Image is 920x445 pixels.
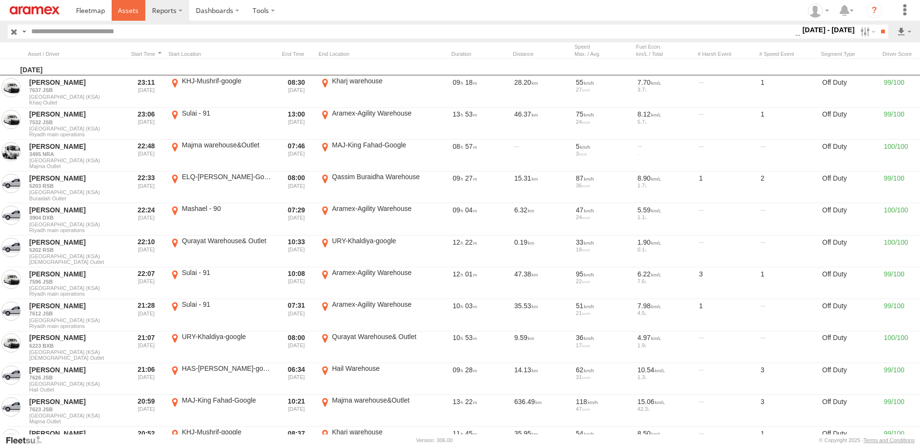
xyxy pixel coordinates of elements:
[1,270,21,289] a: View Asset in Asset Management
[29,183,123,189] a: 5203 RSB
[416,437,453,443] div: Version: 306.00
[819,437,915,443] div: © Copyright 2025 -
[1,333,21,353] a: View Asset in Asset Management
[453,430,463,437] span: 11
[29,142,123,151] a: [PERSON_NAME]
[29,291,123,297] span: Filter Results to this Group
[576,238,631,247] div: 33
[29,214,123,221] a: 3904 DXB
[319,77,424,106] label: Click to View Event Location
[638,333,692,342] div: 4.97
[453,398,463,406] span: 13
[1,366,21,385] a: View Asset in Asset Management
[638,78,692,87] div: 7.70
[182,396,273,405] div: MAJ-King Fahad-Google
[168,236,274,266] label: Click to View Event Location
[576,406,631,412] div: 47
[168,300,274,330] label: Click to View Event Location
[29,174,123,183] a: [PERSON_NAME]
[1,110,21,129] a: View Asset in Asset Management
[453,79,463,86] span: 09
[698,172,755,202] div: 1
[453,366,463,374] span: 09
[128,332,165,362] div: Entered prior to selected date range
[821,268,879,298] div: Off Duty
[759,77,817,106] div: 1
[576,333,631,342] div: 36
[821,204,879,234] div: Off Duty
[465,270,477,278] span: 01
[29,227,123,233] span: Filter Results to this Group
[638,342,692,348] div: 1.9
[638,374,692,380] div: 1.3
[278,236,315,266] div: Exited after selected date range
[698,300,755,330] div: 1
[1,238,21,257] a: View Asset in Asset Management
[319,172,424,202] label: Click to View Event Location
[805,3,832,18] div: Fatimah Alqatari
[821,236,879,266] div: Off Duty
[168,204,274,234] label: Click to View Event Location
[278,51,315,57] div: Click to Sort
[638,429,692,438] div: 8.50
[638,406,692,412] div: 42.3
[168,396,274,426] label: Click to View Event Location
[278,364,315,394] div: Exited after selected date range
[128,141,165,170] div: Entered prior to selected date range
[1,174,21,193] a: View Asset in Asset Management
[29,397,123,406] a: [PERSON_NAME]
[465,398,477,406] span: 22
[319,236,424,266] label: Click to View Event Location
[513,77,571,106] div: 28.20
[29,87,123,93] a: 7637 JSB
[278,77,315,106] div: Exited after selected date range
[128,268,165,298] div: Entered prior to selected date range
[638,183,692,188] div: 1.7
[576,397,631,406] div: 118
[29,285,123,291] span: [GEOGRAPHIC_DATA] (KSA)
[638,206,692,214] div: 5.59
[638,278,692,284] div: 7.6
[168,332,274,362] label: Click to View Event Location
[513,300,571,330] div: 35.53
[821,364,879,394] div: Off Duty
[867,3,882,18] i: ?
[29,387,123,393] span: Filter Results to this Group
[128,236,165,266] div: Entered prior to selected date range
[638,214,692,220] div: 1.1
[759,172,817,202] div: 2
[576,214,631,220] div: 24
[29,419,123,424] span: Filter Results to this Group
[182,332,273,341] div: URY-Khaldiya-google
[182,364,273,373] div: HAS-[PERSON_NAME]-google
[576,183,631,188] div: 36
[638,270,692,278] div: 6.22
[182,172,273,181] div: ELQ-[PERSON_NAME]-Google
[576,301,631,310] div: 51
[182,141,273,149] div: Majma warehouse&Outlet
[29,196,123,201] span: Filter Results to this Group
[465,174,477,182] span: 27
[278,300,315,330] div: Exited after selected date range
[453,302,463,310] span: 10
[182,236,273,245] div: Qurayat Warehouse& Outlet
[29,253,123,259] span: [GEOGRAPHIC_DATA] (KSA)
[513,204,571,234] div: 6.32
[453,110,463,118] span: 13
[638,174,692,183] div: 8.90
[465,334,477,341] span: 53
[513,332,571,362] div: 9.59
[576,366,631,374] div: 62
[29,366,123,374] a: [PERSON_NAME]
[638,397,692,406] div: 15.06
[453,238,463,246] span: 12
[864,437,915,443] a: Terms and Conditions
[29,323,123,329] span: Filter Results to this Group
[319,300,424,330] label: Click to View Event Location
[29,119,123,126] a: 7532 JSB
[465,206,477,214] span: 04
[29,270,123,278] a: [PERSON_NAME]
[29,342,123,349] a: 6223 BXB
[465,79,477,86] span: 18
[332,428,423,436] div: Kharj warehouse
